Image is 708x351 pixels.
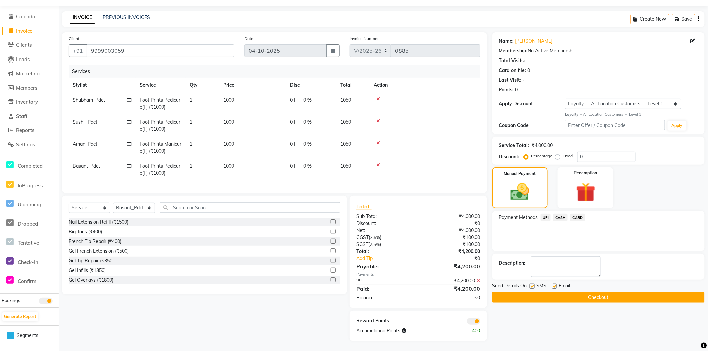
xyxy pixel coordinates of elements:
div: Services [69,65,485,78]
div: ₹4,000.00 [418,213,485,220]
div: ₹0 [430,255,485,262]
span: 1050 [340,119,351,125]
div: ₹0 [418,220,485,227]
div: Payments [356,272,480,277]
span: Sushil_Pdct [73,119,97,125]
span: Foot Prints Pedicure(F) (₹1000) [140,97,180,110]
span: Total [356,203,372,210]
div: ( ) [351,234,418,241]
span: Dropped [18,221,38,227]
img: _gift.svg [570,180,602,204]
label: Manual Payment [504,171,536,177]
div: UPI [351,277,418,284]
div: ₹0 [418,294,485,301]
span: Leads [16,56,30,63]
a: Marketing [2,70,57,78]
span: | [299,97,301,104]
span: Completed [18,163,43,169]
span: | [299,119,301,126]
th: Disc [286,78,336,93]
div: Reward Points [351,317,418,325]
span: 1000 [223,163,234,169]
div: Sub Total: [351,213,418,220]
th: Total [336,78,370,93]
span: Tentative [18,240,39,246]
div: Apply Discount [499,100,565,107]
span: Invoice [16,28,32,34]
label: Date [244,36,253,42]
button: Checkout [492,292,705,303]
span: Email [559,282,570,291]
a: Members [2,84,57,92]
div: ₹100.00 [418,234,485,241]
div: Paid: [351,285,418,293]
div: Discount: [351,220,418,227]
span: 2.5% [370,235,380,240]
div: Membership: [499,47,528,54]
div: 0 [515,86,518,93]
a: Add Tip [351,255,430,262]
span: Shubham_Pdct [73,97,105,103]
th: Price [219,78,286,93]
button: Create New [631,14,669,24]
div: 400 [452,327,485,334]
div: Gel French Extension (₹500) [69,248,129,255]
span: 0 F [290,119,297,126]
span: SGST [356,241,368,247]
span: | [299,141,301,148]
div: French Tip Repair (₹400) [69,238,121,245]
div: No Active Membership [499,47,698,54]
span: SMS [537,282,547,291]
div: Points: [499,86,514,93]
button: Apply [668,121,687,131]
span: 0 % [303,97,312,104]
div: Total Visits: [499,57,525,64]
span: Reports [16,127,34,133]
div: Big Toes (₹400) [69,228,102,235]
span: Calendar [16,13,37,20]
label: Invoice Number [350,36,379,42]
div: Gel Infills (₹1350) [69,267,106,274]
span: 0 % [303,119,312,126]
span: 1 [190,163,192,169]
label: Redemption [574,170,597,176]
span: Inventory [16,99,38,105]
span: Upcoming [18,201,41,208]
span: Confirm [18,278,36,284]
span: UPI [541,214,551,221]
span: Payment Methods [499,214,538,221]
div: Service Total: [499,142,529,149]
div: 0 [528,67,530,74]
span: Foot Prints Manicure(F) (₹1000) [140,141,181,154]
button: Save [672,14,695,24]
span: Check-In [18,259,38,265]
div: Accumulating Points [351,327,452,334]
label: Percentage [531,153,553,159]
div: Discount: [499,153,520,160]
span: 1050 [340,141,351,147]
span: | [299,163,301,170]
a: PREVIOUS INVOICES [103,14,150,20]
div: Gel Overlays (₹1800) [69,277,113,284]
div: ₹100.00 [418,241,485,248]
strong: Loyalty → [565,112,583,117]
span: Clients [16,42,32,48]
div: Name: [499,38,514,45]
div: Last Visit: [499,77,521,84]
div: Card on file: [499,67,526,74]
span: Marketing [16,70,40,77]
a: Leads [2,56,57,64]
a: INVOICE [70,12,95,24]
span: 0 F [290,97,297,104]
a: [PERSON_NAME] [515,38,553,45]
div: ₹4,200.00 [418,285,485,293]
a: Clients [2,41,57,49]
div: ₹4,000.00 [532,142,553,149]
span: 0 % [303,163,312,170]
th: Service [136,78,186,93]
div: ( ) [351,241,418,248]
a: Invoice [2,27,57,35]
span: CGST [356,234,369,240]
img: _cash.svg [505,181,535,203]
div: - [523,77,525,84]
